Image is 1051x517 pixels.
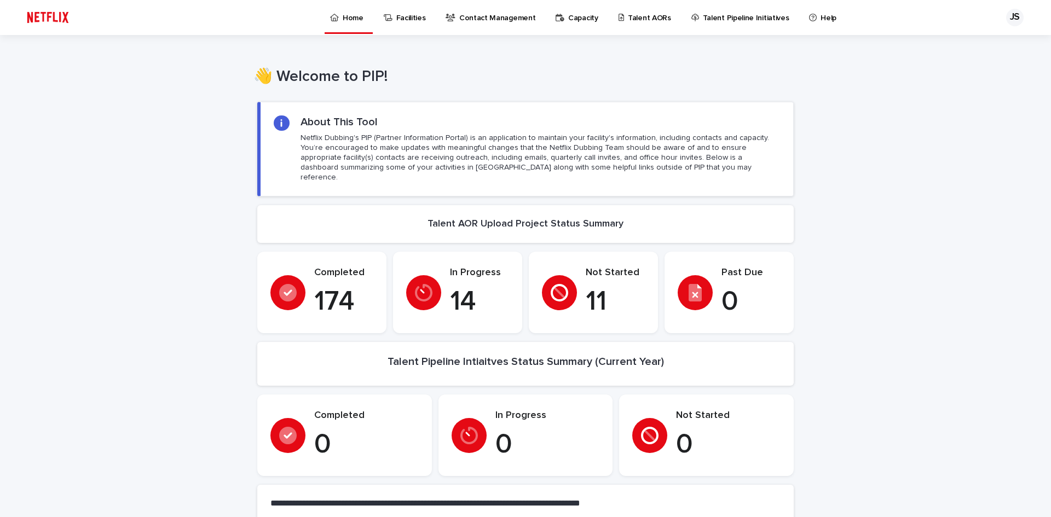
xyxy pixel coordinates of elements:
img: ifQbXi3ZQGMSEF7WDB7W [22,7,74,28]
p: Netflix Dubbing's PIP (Partner Information Portal) is an application to maintain your facility's ... [301,133,780,183]
p: In Progress [495,410,600,422]
h1: 👋 Welcome to PIP! [253,68,790,86]
p: 14 [450,286,509,318]
p: Not Started [676,410,781,422]
p: 11 [586,286,645,318]
p: 0 [495,428,600,461]
h2: Talent AOR Upload Project Status Summary [428,218,623,230]
p: 174 [314,286,373,318]
div: JS [1006,9,1024,26]
p: Completed [314,267,373,279]
p: 0 [676,428,781,461]
p: 0 [721,286,781,318]
p: Completed [314,410,419,422]
h2: About This Tool [301,115,378,129]
p: Past Due [721,267,781,279]
p: 0 [314,428,419,461]
h2: Talent Pipeline Intiaitves Status Summary (Current Year) [388,355,664,368]
p: Not Started [586,267,645,279]
p: In Progress [450,267,509,279]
